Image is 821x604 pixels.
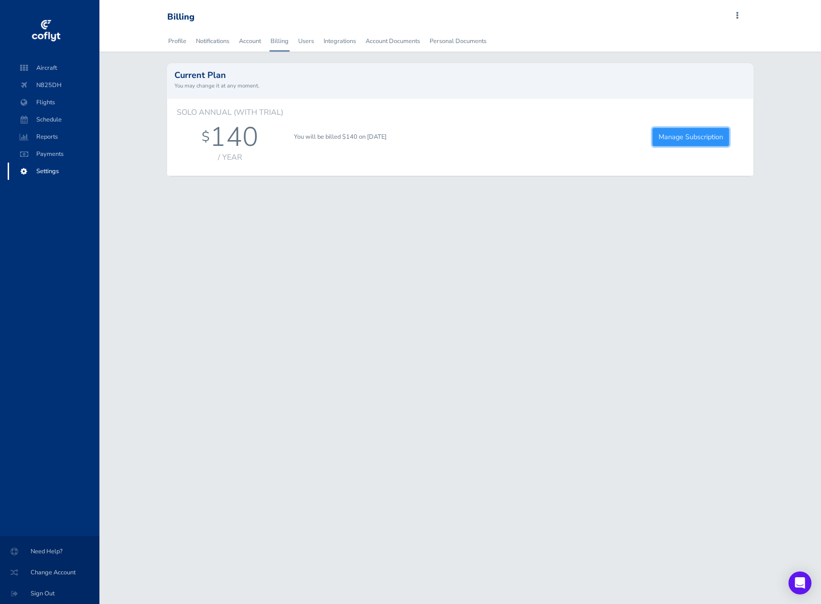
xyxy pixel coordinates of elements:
[17,77,90,94] span: N825DH
[167,31,187,52] a: Profile
[17,59,90,77] span: Aircraft
[17,128,90,145] span: Reports
[365,31,421,52] a: Account Documents
[202,129,210,145] div: $
[11,543,88,560] span: Need Help?
[429,31,487,52] a: Personal Documents
[177,108,283,117] h6: Solo Annual (with Trial)
[17,111,90,128] span: Schedule
[195,31,230,52] a: Notifications
[294,132,638,142] p: You will be billed $140 on [DATE]
[177,153,283,162] div: / year
[174,81,746,90] small: You may change it at any moment.
[789,571,811,594] div: Open Intercom Messenger
[167,12,194,22] div: Billing
[17,94,90,111] span: Flights
[174,71,746,79] h2: Current Plan
[270,31,290,52] a: Billing
[11,564,88,581] span: Change Account
[652,128,729,146] a: Manage Subscription
[11,585,88,602] span: Sign Out
[297,31,315,52] a: Users
[210,121,259,153] div: 140
[323,31,357,52] a: Integrations
[17,163,90,180] span: Settings
[238,31,262,52] a: Account
[30,17,62,45] img: coflyt logo
[17,145,90,163] span: Payments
